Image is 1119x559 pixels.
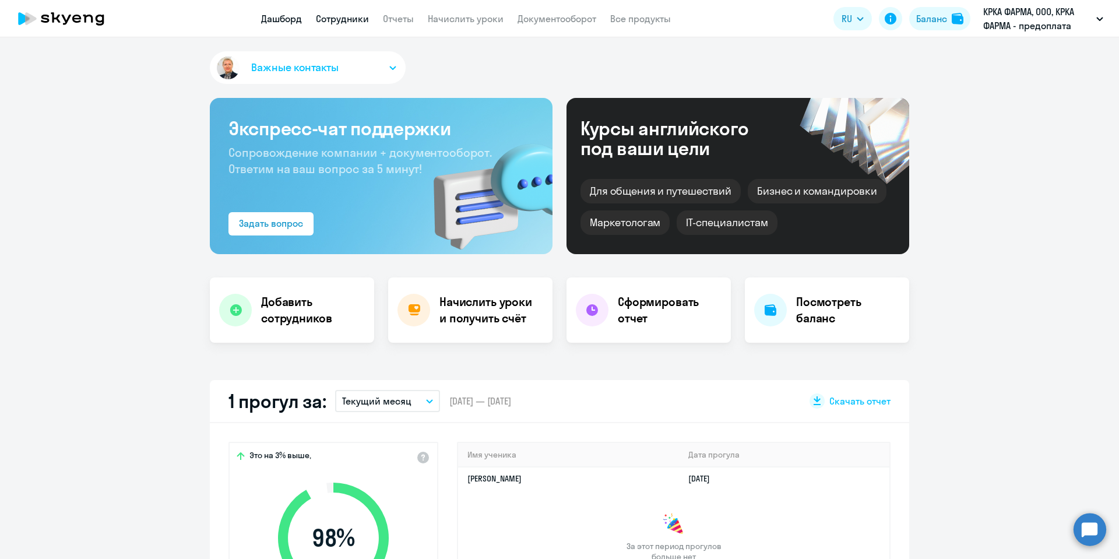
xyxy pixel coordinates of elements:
img: bg-img [417,123,553,254]
div: Задать вопрос [239,216,303,230]
button: Текущий месяц [335,390,440,412]
span: RU [842,12,852,26]
h4: Начислить уроки и получить счёт [439,294,541,326]
h2: 1 прогул за: [228,389,326,413]
p: КРКА ФАРМА, ООО, КРКА ФАРМА - предоплата [983,5,1092,33]
div: IT-специалистам [677,210,777,235]
div: Маркетологам [580,210,670,235]
a: Начислить уроки [428,13,504,24]
div: Для общения и путешествий [580,179,741,203]
div: Курсы английского под ваши цели [580,118,780,158]
button: Балансbalance [909,7,970,30]
span: [DATE] — [DATE] [449,395,511,407]
div: Баланс [916,12,947,26]
p: Текущий месяц [342,394,411,408]
span: Важные контакты [251,60,339,75]
a: Сотрудники [316,13,369,24]
h4: Сформировать отчет [618,294,722,326]
a: Все продукты [610,13,671,24]
a: Документооборот [518,13,596,24]
th: Имя ученика [458,443,679,467]
a: [PERSON_NAME] [467,473,522,484]
img: balance [952,13,963,24]
span: 98 % [266,524,400,552]
a: Отчеты [383,13,414,24]
h3: Экспресс-чат поддержки [228,117,534,140]
img: congrats [662,513,685,536]
span: Сопровождение компании + документооборот. Ответим на ваш вопрос за 5 минут! [228,145,492,176]
button: КРКА ФАРМА, ООО, КРКА ФАРМА - предоплата [977,5,1109,33]
h4: Посмотреть баланс [796,294,900,326]
img: avatar [214,54,242,82]
button: Задать вопрос [228,212,314,235]
span: Скачать отчет [829,395,891,407]
a: [DATE] [688,473,719,484]
th: Дата прогула [679,443,889,467]
div: Бизнес и командировки [748,179,886,203]
h4: Добавить сотрудников [261,294,365,326]
button: Важные контакты [210,51,406,84]
span: Это на 3% выше, [249,450,311,464]
a: Дашборд [261,13,302,24]
button: RU [833,7,872,30]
